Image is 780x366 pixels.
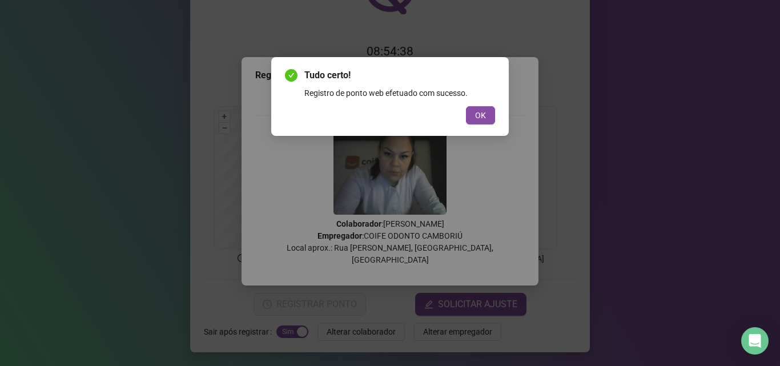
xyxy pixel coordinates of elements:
span: OK [475,109,486,122]
div: Open Intercom Messenger [741,327,769,355]
button: OK [466,106,495,124]
span: check-circle [285,69,297,82]
span: Tudo certo! [304,69,495,82]
div: Registro de ponto web efetuado com sucesso. [304,87,495,99]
